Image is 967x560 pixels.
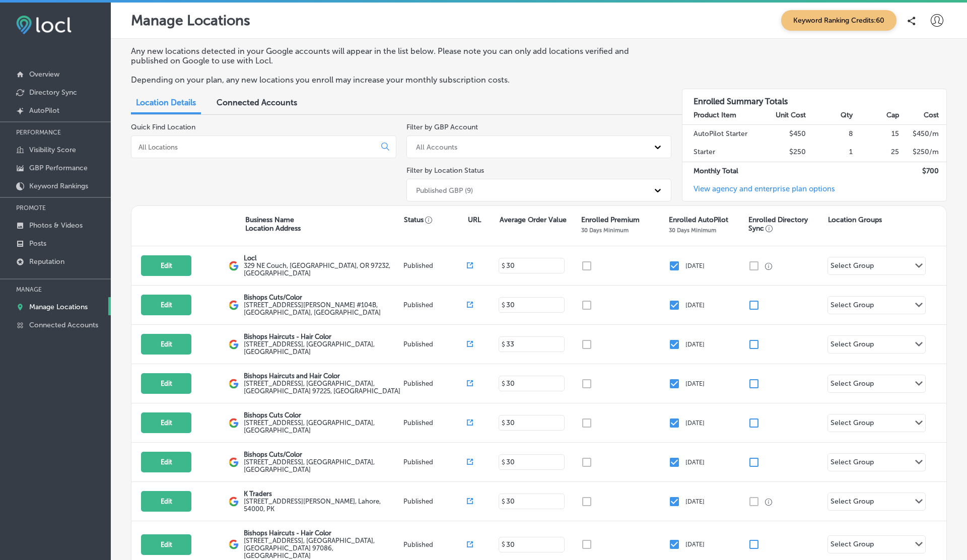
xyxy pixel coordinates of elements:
img: logo [229,457,239,467]
div: Select Group [831,301,874,312]
td: $250 [760,143,807,162]
td: 25 [853,143,900,162]
img: logo [229,418,239,428]
p: $ [502,541,505,548]
td: Monthly Total [682,162,760,180]
p: Bishops Cuts/Color [244,451,401,458]
p: Connected Accounts [29,321,98,329]
p: Business Name Location Address [245,216,301,233]
p: Published [403,419,467,427]
img: logo [229,379,239,389]
th: Cost [900,106,946,125]
input: All Locations [137,143,373,152]
th: Qty [806,106,853,125]
p: Published [403,380,467,387]
img: logo [229,539,239,549]
div: Select Group [831,458,874,469]
p: $ [502,459,505,466]
p: [DATE] [685,380,705,387]
label: [STREET_ADDRESS] , [GEOGRAPHIC_DATA], [GEOGRAPHIC_DATA] [244,340,401,356]
p: Bishops Haircuts - Hair Color [244,529,401,537]
td: Starter [682,143,760,162]
div: Select Group [831,340,874,352]
p: [DATE] [685,459,705,466]
td: 8 [806,124,853,143]
img: logo [229,339,239,349]
p: [DATE] [685,419,705,427]
p: Locl [244,254,401,262]
button: Edit [141,534,191,555]
div: Select Group [831,418,874,430]
label: [STREET_ADDRESS] , [GEOGRAPHIC_DATA], [GEOGRAPHIC_DATA] [244,458,401,473]
th: Unit Cost [760,106,807,125]
label: [STREET_ADDRESS] , [GEOGRAPHIC_DATA], [GEOGRAPHIC_DATA] 97086, [GEOGRAPHIC_DATA] [244,537,401,559]
p: [DATE] [685,302,705,309]
p: $ [502,341,505,348]
img: logo [229,497,239,507]
div: Select Group [831,497,874,509]
p: Published [403,262,467,269]
span: Connected Accounts [217,98,297,107]
p: $ [502,262,505,269]
td: AutoPilot Starter [682,124,760,143]
p: Bishops Cuts/Color [244,294,401,301]
button: Edit [141,334,191,355]
td: $450 [760,124,807,143]
div: Select Group [831,540,874,551]
p: 30 Days Minimum [581,227,629,234]
div: Published GBP (9) [416,186,473,194]
div: All Accounts [416,143,457,151]
label: [STREET_ADDRESS][PERSON_NAME] , Lahore, 54000, PK [244,498,401,513]
p: Status [404,216,467,224]
img: logo [229,300,239,310]
p: $ [502,380,505,387]
span: Keyword Ranking Credits: 60 [781,10,896,31]
label: Quick Find Location [131,123,195,131]
p: Depending on your plan, any new locations you enroll may increase your monthly subscription costs. [131,75,661,85]
p: Directory Sync [29,88,77,97]
td: $ 450 /m [900,124,946,143]
p: [DATE] [685,262,705,269]
p: 30 Days Minimum [669,227,716,234]
p: Visibility Score [29,146,76,154]
th: Cap [853,106,900,125]
p: Published [403,498,467,505]
td: 1 [806,143,853,162]
td: $ 250 /m [900,143,946,162]
p: Overview [29,70,59,79]
p: Location Groups [828,216,882,224]
label: [STREET_ADDRESS] , [GEOGRAPHIC_DATA], [GEOGRAPHIC_DATA] 97225, [GEOGRAPHIC_DATA] [244,380,401,395]
p: URL [468,216,481,224]
p: Bishops Cuts Color [244,411,401,419]
button: Edit [141,295,191,315]
p: Published [403,541,467,548]
p: Average Order Value [500,216,567,224]
button: Edit [141,491,191,512]
p: K Traders [244,490,401,498]
label: [STREET_ADDRESS][PERSON_NAME] #104B , [GEOGRAPHIC_DATA], [GEOGRAPHIC_DATA] [244,301,401,316]
p: GBP Performance [29,164,88,172]
button: Edit [141,412,191,433]
p: Bishops Haircuts - Hair Color [244,333,401,340]
span: Location Details [136,98,196,107]
a: View agency and enterprise plan options [682,184,835,201]
p: Enrolled Directory Sync [748,216,823,233]
label: 329 NE Couch , [GEOGRAPHIC_DATA], OR 97232, [GEOGRAPHIC_DATA] [244,262,401,277]
p: Keyword Rankings [29,182,88,190]
img: fda3e92497d09a02dc62c9cd864e3231.png [16,16,72,34]
p: Reputation [29,257,64,266]
p: [DATE] [685,341,705,348]
button: Edit [141,255,191,276]
p: [DATE] [685,498,705,505]
img: logo [229,261,239,271]
p: Bishops Haircuts and Hair Color [244,372,401,380]
p: $ [502,419,505,427]
p: AutoPilot [29,106,59,115]
p: Published [403,301,467,309]
td: $ 700 [900,162,946,180]
button: Edit [141,452,191,472]
p: $ [502,498,505,505]
strong: Product Item [694,111,736,119]
p: Manage Locations [131,12,250,29]
p: $ [502,302,505,309]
